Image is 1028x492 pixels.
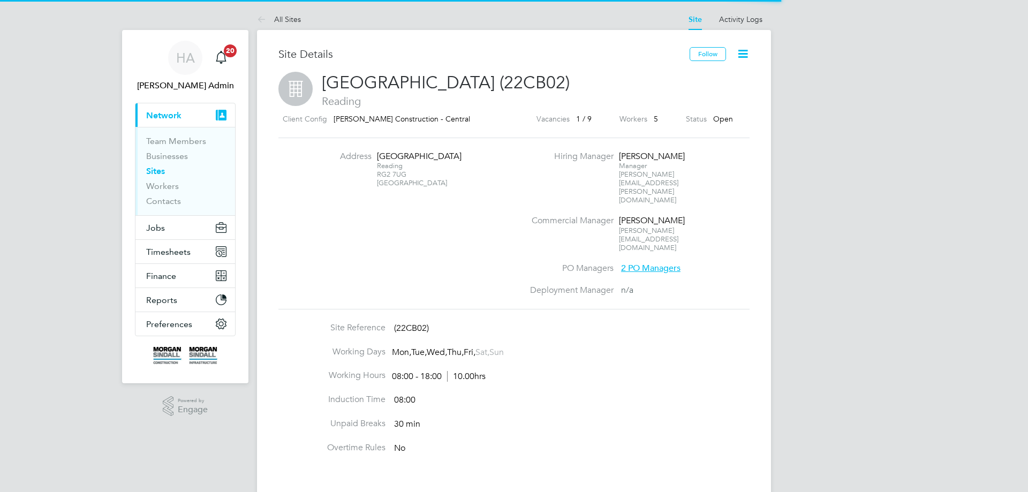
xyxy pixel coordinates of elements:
span: Mon, [392,347,411,358]
span: Timesheets [146,247,191,257]
label: Workers [619,112,647,126]
label: Site Reference [278,322,385,334]
a: Workers [146,181,179,191]
label: Status [686,112,707,126]
span: Wed, [427,347,447,358]
a: Activity Logs [719,14,762,24]
span: Tue, [411,347,427,358]
label: Overtime Rules [278,442,385,453]
span: 1 / 9 [576,114,592,124]
span: No [394,443,405,453]
span: Thu, [447,347,464,358]
span: Jobs [146,223,165,233]
span: Reading [278,94,750,108]
label: Vacancies [536,112,570,126]
a: Contacts [146,196,181,206]
span: Preferences [146,319,192,329]
span: Network [146,110,182,120]
button: Reports [135,288,235,312]
label: Induction Time [278,394,385,405]
label: Commercial Manager [524,215,614,226]
span: Powered by [178,396,208,405]
label: PO Managers [524,263,614,274]
span: 5 [654,114,658,124]
div: 08:00 - 18:00 [392,371,486,382]
button: Jobs [135,216,235,239]
span: Fri, [464,347,475,358]
span: [PERSON_NAME][EMAIL_ADDRESS][PERSON_NAME][DOMAIN_NAME] [619,170,678,205]
button: Preferences [135,312,235,336]
a: Site [689,15,702,24]
a: Team Members [146,136,206,146]
img: morgansindall-logo-retina.png [153,347,217,364]
a: Sites [146,166,165,176]
span: Sat, [475,347,489,358]
h3: Site Details [278,47,690,61]
button: Follow [690,47,726,61]
span: 10.00hrs [447,371,486,382]
label: Hiring Manager [524,151,614,162]
span: HA [176,51,195,65]
button: Finance [135,264,235,287]
span: 08:00 [394,395,415,405]
label: Address [313,151,372,162]
div: [PERSON_NAME] [619,215,686,226]
div: Network [135,127,235,215]
label: Working Days [278,346,385,358]
div: Reading RG2 7UG [GEOGRAPHIC_DATA] [377,162,444,187]
span: Reports [146,295,177,305]
span: [PERSON_NAME][EMAIL_ADDRESS][DOMAIN_NAME] [619,226,678,252]
span: 2 PO Managers [621,263,681,274]
button: Timesheets [135,240,235,263]
label: Unpaid Breaks [278,418,385,429]
div: [GEOGRAPHIC_DATA] [377,151,444,162]
a: Powered byEngage [163,396,208,417]
nav: Main navigation [122,30,248,383]
div: [PERSON_NAME] [619,151,686,162]
span: Sun [489,347,504,358]
a: All Sites [257,14,301,24]
label: Client Config [283,112,327,126]
a: Businesses [146,151,188,161]
label: Working Hours [278,370,385,381]
span: 30 min [394,419,420,429]
span: Manager [619,161,647,170]
span: n/a [621,285,633,296]
span: 20 [224,44,237,57]
a: HA[PERSON_NAME] Admin [135,41,236,92]
span: [PERSON_NAME] Construction - Central [334,114,470,124]
button: Network [135,103,235,127]
a: 20 [210,41,232,75]
span: Hays Admin [135,79,236,92]
label: Deployment Manager [524,285,614,296]
span: Engage [178,405,208,414]
span: (22CB02) [394,323,429,334]
a: Go to home page [135,347,236,364]
span: [GEOGRAPHIC_DATA] (22CB02) [322,72,570,93]
span: Finance [146,271,176,281]
span: Open [713,114,733,124]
